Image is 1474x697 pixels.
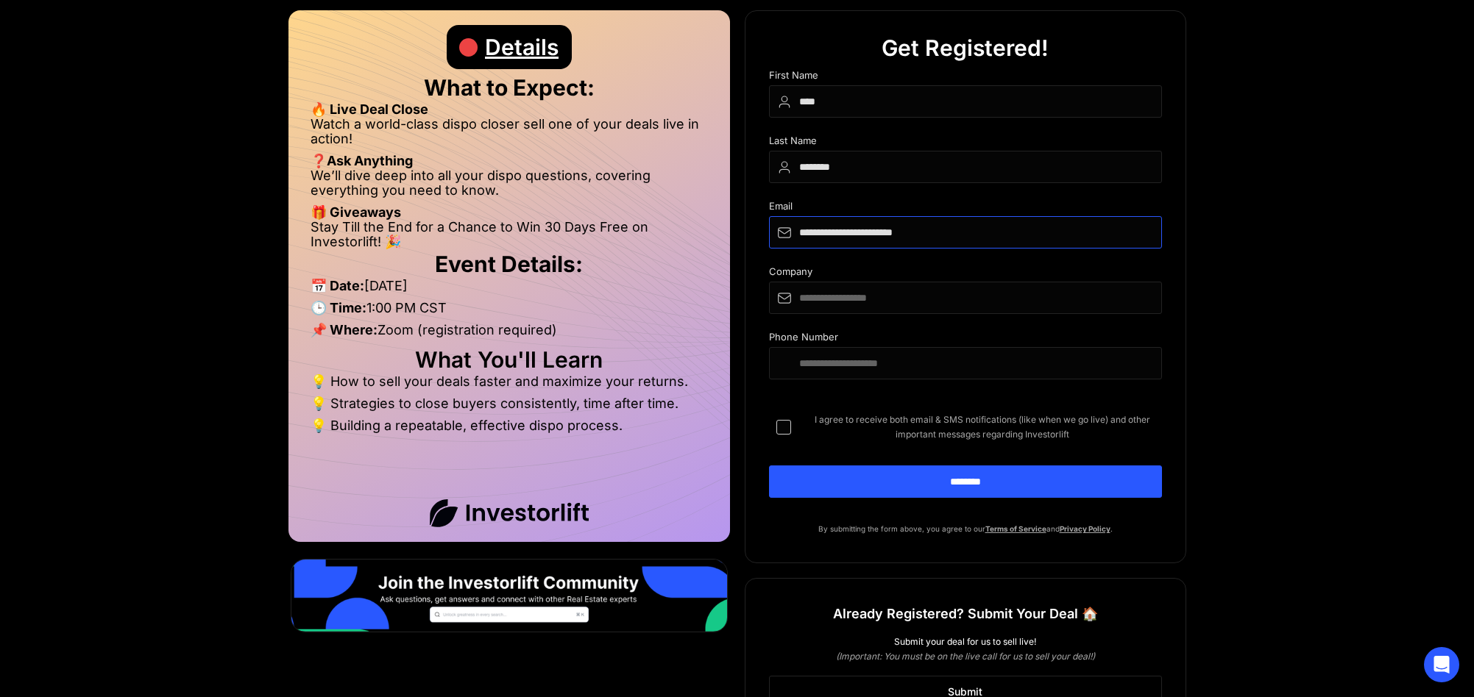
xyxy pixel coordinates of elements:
div: Details [485,25,559,69]
li: 1:00 PM CST [311,301,708,323]
h1: Already Registered? Submit Your Deal 🏠 [833,601,1098,627]
li: Stay Till the End for a Chance to Win 30 Days Free on Investorlift! 🎉 [311,220,708,249]
strong: What to Expect: [424,74,595,101]
div: Company [769,266,1162,282]
li: Zoom (registration required) [311,323,708,345]
form: DIspo Day Main Form [769,70,1162,521]
h2: What You'll Learn [311,352,708,367]
span: I agree to receive both email & SMS notifications (like when we go live) and other important mess... [803,412,1162,442]
li: 💡 Building a repeatable, effective dispo process. [311,418,708,433]
strong: Event Details: [435,251,583,277]
li: Watch a world-class dispo closer sell one of your deals live in action! [311,117,708,154]
strong: 🕒 Time: [311,300,366,315]
div: Last Name [769,135,1162,151]
div: Phone Number [769,332,1162,347]
li: 💡 Strategies to close buyers consistently, time after time. [311,396,708,418]
strong: 🔥 Live Deal Close [311,101,428,117]
a: Privacy Policy [1060,524,1110,533]
strong: 🎁 Giveaways [311,204,401,220]
li: We’ll dive deep into all your dispo questions, covering everything you need to know. [311,168,708,205]
strong: 📌 Where: [311,322,378,337]
li: 💡 How to sell your deals faster and maximize your returns. [311,374,708,396]
p: By submitting the form above, you agree to our and . [769,521,1162,536]
a: Terms of Service [985,524,1046,533]
div: Open Intercom Messenger [1424,647,1459,682]
em: (Important: You must be on the live call for us to sell your deal!) [836,651,1095,662]
div: Submit your deal for us to sell live! [769,635,1162,649]
div: Email [769,201,1162,216]
strong: 📅 Date: [311,278,364,293]
div: Get Registered! [882,26,1049,70]
strong: ❓Ask Anything [311,153,413,168]
div: First Name [769,70,1162,85]
li: [DATE] [311,279,708,301]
